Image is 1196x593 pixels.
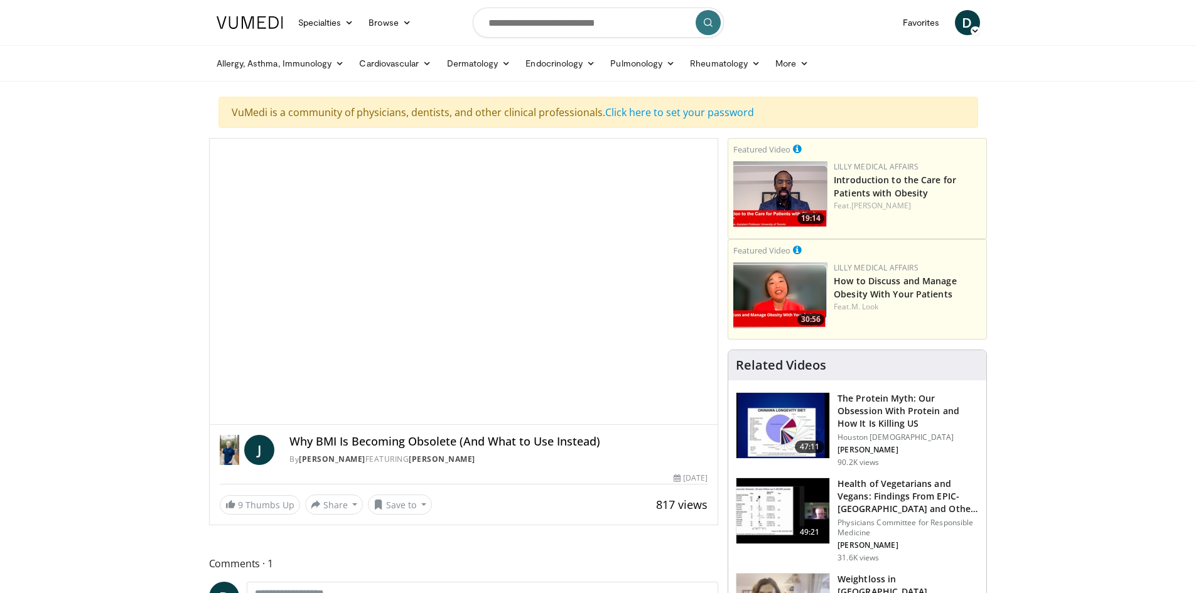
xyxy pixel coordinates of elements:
a: Dermatology [439,51,519,76]
a: How to Discuss and Manage Obesity With Your Patients [834,275,957,300]
small: Featured Video [733,144,790,155]
input: Search topics, interventions [473,8,724,38]
a: M. Look [851,301,879,312]
div: Feat. [834,301,981,313]
button: Save to [368,494,432,515]
a: [PERSON_NAME] [299,454,365,464]
p: 90.2K views [838,457,879,467]
a: Lilly Medical Affairs [834,262,919,273]
div: [DATE] [674,473,708,484]
a: Endocrinology [518,51,603,76]
h4: Related Videos [736,358,826,373]
a: D [955,10,980,35]
a: 30:56 [733,262,827,328]
a: Favorites [895,10,947,35]
span: 30:56 [797,314,824,325]
div: VuMedi is a community of physicians, dentists, and other clinical professionals. [218,97,978,128]
a: 49:21 Health of Vegetarians and Vegans: Findings From EPIC-[GEOGRAPHIC_DATA] and Othe… Physicians... [736,478,979,563]
h3: Health of Vegetarians and Vegans: Findings From EPIC-[GEOGRAPHIC_DATA] and Othe… [838,478,979,515]
a: [PERSON_NAME] [409,454,475,464]
div: By FEATURING [289,454,708,465]
span: 47:11 [795,441,825,453]
a: Cardiovascular [352,51,439,76]
span: 9 [238,499,243,511]
a: Pulmonology [603,51,682,76]
p: Houston [DEMOGRAPHIC_DATA] [838,432,979,442]
a: [PERSON_NAME] [851,200,911,211]
a: Introduction to the Care for Patients with Obesity [834,174,956,199]
a: Rheumatology [682,51,768,76]
h3: The Protein Myth: Our Obsession With Protein and How It Is Killing US [838,392,979,430]
a: 47:11 The Protein Myth: Our Obsession With Protein and How It Is Killing US Houston [DEMOGRAPHIC_... [736,392,979,467]
a: J [244,435,274,465]
small: Featured Video [733,245,790,256]
div: Feat. [834,200,981,211]
a: Specialties [291,10,362,35]
a: Allergy, Asthma, Immunology [209,51,352,76]
span: Comments 1 [209,555,719,572]
span: 817 views [656,497,708,512]
button: Share [305,494,364,515]
span: 49:21 [795,526,825,538]
p: [PERSON_NAME] [838,540,979,550]
img: 606f2b51-b844-428b-aa21-8c0c72d5a896.150x105_q85_crop-smart_upscale.jpg [736,478,829,543]
p: [PERSON_NAME] [838,445,979,455]
p: Physicians Committee for Responsible Medicine [838,518,979,538]
img: acc2e291-ced4-4dd5-b17b-d06994da28f3.png.150x105_q85_crop-smart_upscale.png [733,161,827,227]
img: VuMedi Logo [217,16,283,29]
span: 19:14 [797,213,824,224]
a: Browse [361,10,419,35]
h4: Why BMI Is Becoming Obsolete (And What to Use Instead) [289,435,708,449]
img: Dr. Jordan Rennicke [220,435,240,465]
a: More [768,51,816,76]
p: 31.6K views [838,553,879,563]
video-js: Video Player [210,139,718,425]
a: 9 Thumbs Up [220,495,300,515]
a: Lilly Medical Affairs [834,161,919,172]
img: c98a6a29-1ea0-4bd5-8cf5-4d1e188984a7.png.150x105_q85_crop-smart_upscale.png [733,262,827,328]
img: b7b8b05e-5021-418b-a89a-60a270e7cf82.150x105_q85_crop-smart_upscale.jpg [736,393,829,458]
a: Click here to set your password [605,105,754,119]
a: 19:14 [733,161,827,227]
